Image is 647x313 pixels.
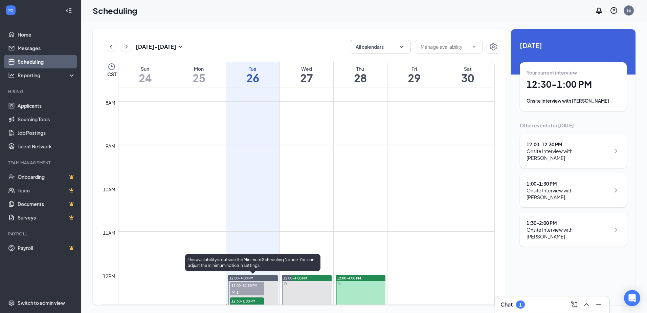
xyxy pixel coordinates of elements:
[595,6,603,15] svg: Notifications
[18,241,75,255] a: PayrollCrown
[65,7,72,14] svg: Collapse
[229,276,253,280] span: 12:00-4:00 PM
[104,142,117,150] div: 9am
[595,300,603,309] svg: Minimize
[18,211,75,224] a: SurveysCrown
[226,65,280,72] div: Tue
[172,62,226,87] a: August 25, 2025
[500,301,513,308] h3: Chat
[624,290,640,306] div: Open Intercom Messenger
[102,229,117,236] div: 11am
[441,72,495,84] h1: 30
[489,43,497,51] svg: Settings
[519,302,522,308] div: 1
[520,40,627,50] span: [DATE]
[18,41,75,55] a: Messages
[280,65,333,72] div: Wed
[8,160,74,166] div: Team Management
[136,43,176,50] h3: [DATE] - [DATE]
[471,44,477,49] svg: ChevronDown
[18,28,75,41] a: Home
[387,65,441,72] div: Fri
[527,220,610,226] div: 1:30 - 2:00 PM
[8,89,74,95] div: Hiring
[527,141,610,148] div: 12:00 - 12:30 PM
[334,62,387,87] a: August 28, 2025
[108,63,116,71] svg: Clock
[610,6,618,15] svg: QuestionInfo
[487,40,500,54] button: Settings
[18,299,65,306] div: Switch to admin view
[387,72,441,84] h1: 29
[176,43,184,51] svg: SmallChevronDown
[172,72,226,84] h1: 25
[283,276,307,280] span: 12:00-4:00 PM
[231,290,236,294] svg: User
[421,43,469,50] input: Manage availability
[284,282,287,286] svg: Sync
[350,40,411,54] button: All calendarsChevronDown
[527,98,620,104] div: Onsite Interview with [PERSON_NAME]
[230,297,264,304] span: 12:30-1:00 PM
[527,187,610,201] div: Onsite Interview with [PERSON_NAME]
[612,147,620,155] svg: ChevronRight
[118,62,172,87] a: August 24, 2025
[612,186,620,194] svg: ChevronRight
[108,43,114,51] svg: ChevronLeft
[18,99,75,112] a: Applicants
[7,7,14,14] svg: WorkstreamLogo
[18,126,75,140] a: Job Postings
[280,62,333,87] a: August 27, 2025
[398,43,405,50] svg: ChevronDown
[593,299,604,310] button: Minimize
[118,72,172,84] h1: 24
[8,72,15,79] svg: Analysis
[104,99,117,106] div: 8am
[237,290,239,295] span: 1
[280,72,333,84] h1: 27
[570,300,578,309] svg: ComposeMessage
[569,299,580,310] button: ComposeMessage
[627,7,631,13] div: JE
[107,71,116,78] span: CST
[18,184,75,197] a: TeamCrown
[106,42,116,52] button: ChevronLeft
[527,79,620,90] h1: 12:30 - 1:00 PM
[527,226,610,240] div: Onsite Interview with [PERSON_NAME]
[8,231,74,237] div: Payroll
[18,170,75,184] a: OnboardingCrown
[102,186,117,193] div: 10am
[230,282,264,289] span: 12:00-12:30 PM
[93,5,137,16] h1: Scheduling
[334,72,387,84] h1: 28
[612,226,620,234] svg: ChevronRight
[121,42,132,52] button: ChevronRight
[441,62,495,87] a: August 30, 2025
[18,112,75,126] a: Sourcing Tools
[527,180,610,187] div: 1:00 - 1:30 PM
[226,62,280,87] a: August 26, 2025
[8,299,15,306] svg: Settings
[334,65,387,72] div: Thu
[337,276,361,280] span: 12:00-4:00 PM
[102,272,117,280] div: 12pm
[582,300,590,309] svg: ChevronUp
[18,140,75,153] a: Talent Network
[387,62,441,87] a: August 29, 2025
[337,282,341,286] svg: Sync
[441,65,495,72] div: Sat
[527,69,620,76] div: Your current interview
[527,148,610,161] div: Onsite Interview with [PERSON_NAME]
[581,299,592,310] button: ChevronUp
[520,122,627,129] div: Other events for [DATE]
[18,55,75,68] a: Scheduling
[118,65,172,72] div: Sun
[18,72,76,79] div: Reporting
[172,65,226,72] div: Mon
[185,254,320,271] div: This availability is outside the Minimum Scheduling Notice. You can adjust the minimum notice in ...
[18,197,75,211] a: DocumentsCrown
[123,43,130,51] svg: ChevronRight
[226,72,280,84] h1: 26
